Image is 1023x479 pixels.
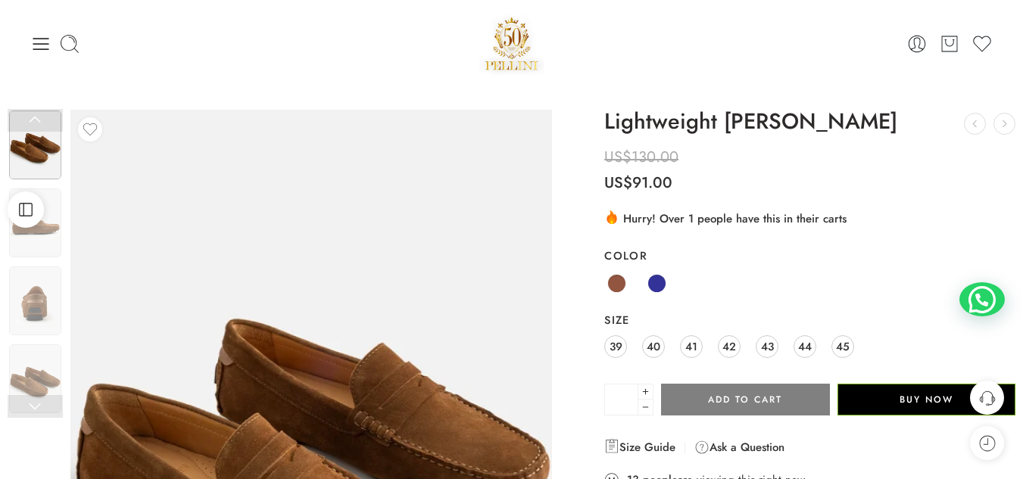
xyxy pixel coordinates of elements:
div: Hurry! Over 1 people have this in their carts [604,209,1015,227]
bdi: 91.00 [604,172,672,194]
a: Wishlist [972,33,993,54]
img: Artboard 20 (1) [9,110,61,179]
a: 40 [642,335,665,358]
img: Artboard 20 (1) [9,344,61,413]
h1: Lightweight [PERSON_NAME] [604,110,1015,134]
a: 44 [794,335,816,358]
a: Cart [939,33,960,54]
a: 45 [831,335,854,358]
img: Artboard 20 (1) [9,188,61,257]
span: 44 [798,336,812,356]
a: Size Guide [604,438,675,456]
span: 39 [610,336,622,356]
button: Add to cart [661,384,829,415]
bdi: 130.00 [604,146,678,168]
span: 45 [836,336,850,356]
img: Artboard 20 (1) [9,266,61,335]
span: US$ [604,172,632,194]
span: 41 [685,336,697,356]
a: 42 [718,335,741,358]
label: Size [604,313,1015,328]
input: Product quantity [604,384,638,415]
img: Pellini [479,11,544,76]
a: 43 [756,335,778,358]
span: 43 [761,336,774,356]
a: 41 [680,335,703,358]
a: 39 [604,335,627,358]
span: 40 [647,336,660,356]
label: Color [604,248,1015,263]
a: Ask a Question [694,438,784,456]
span: 42 [722,336,736,356]
span: US$ [604,146,632,168]
button: Buy Now [837,384,1015,415]
a: Pellini - [479,11,544,76]
a: Login / Register [906,33,928,54]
